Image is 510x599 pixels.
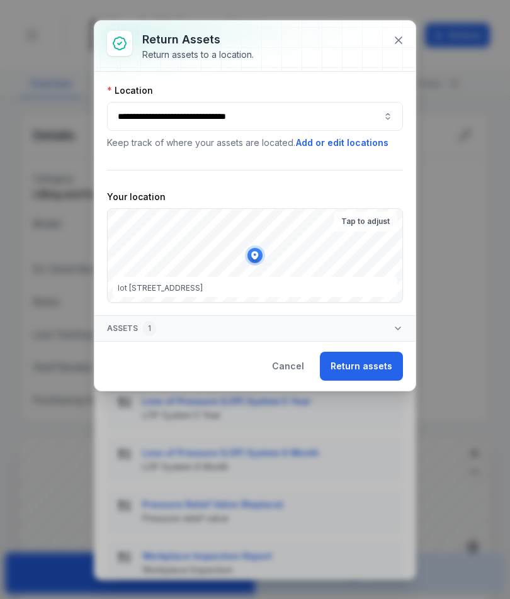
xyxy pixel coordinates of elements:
div: Return assets to a location. [142,48,254,61]
label: Location [107,84,153,97]
button: Return assets [320,352,403,381]
span: lot [STREET_ADDRESS] [118,283,203,293]
p: Keep track of where your assets are located. [107,136,403,150]
div: 1 [143,321,156,336]
h3: Return assets [142,31,254,48]
canvas: Map [108,209,402,302]
span: Assets [107,321,156,336]
label: Your location [107,191,166,203]
button: Cancel [261,352,315,381]
button: Add or edit locations [295,136,389,150]
button: Assets1 [94,316,416,341]
strong: Tap to adjust [341,216,390,227]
